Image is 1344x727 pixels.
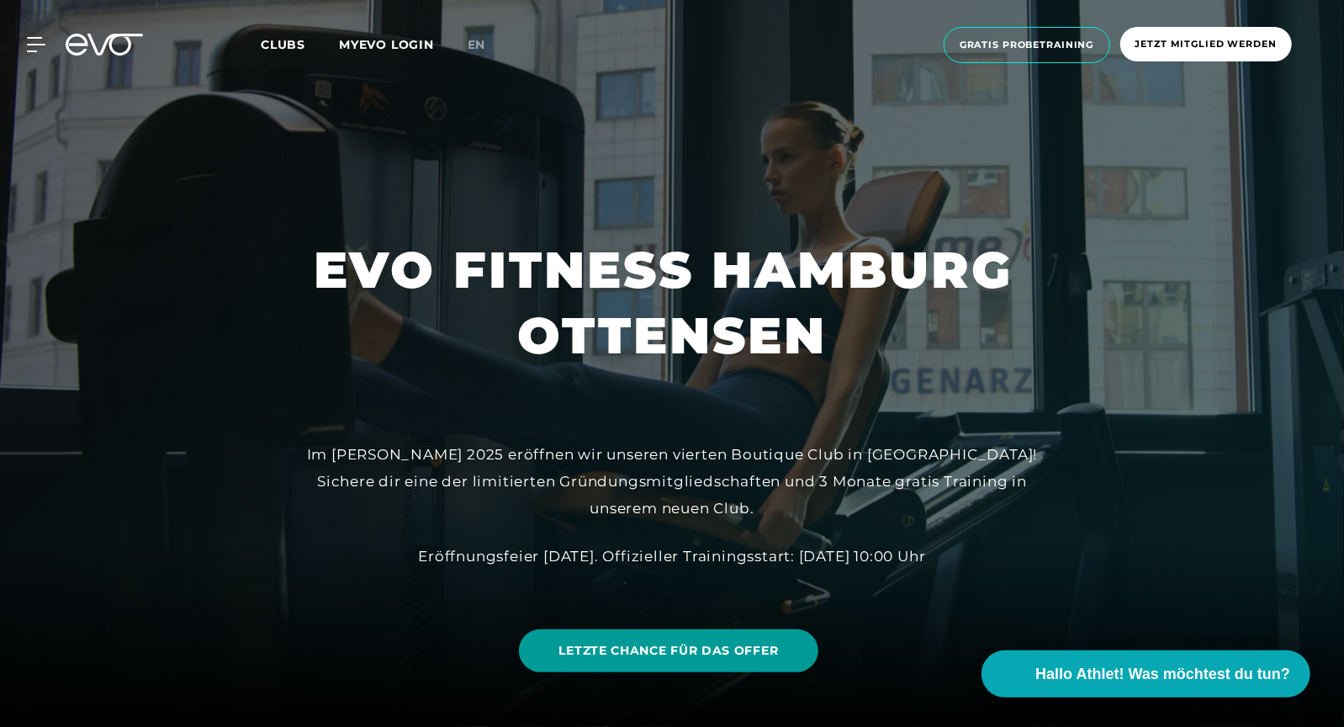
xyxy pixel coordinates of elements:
[960,38,1094,52] span: Gratis Probetraining
[1035,663,1290,686] span: Hallo Athlet! Was möchtest du tun?
[294,543,1050,570] div: Eröffnungsfeier [DATE]. Offizieller Trainingsstart: [DATE] 10:00 Uhr
[939,27,1115,63] a: Gratis Probetraining
[294,441,1050,523] div: Im [PERSON_NAME] 2025 eröffnen wir unseren vierten Boutique Club in [GEOGRAPHIC_DATA]! Sichere di...
[519,629,819,672] a: LETZTE CHANCE FÜR DAS OFFER
[468,35,506,55] a: en
[339,37,434,52] a: MYEVO LOGIN
[261,37,305,52] span: Clubs
[468,37,486,52] span: en
[982,650,1310,698] button: Hallo Athlet! Was möchtest du tun?
[1135,37,1277,51] span: Jetzt Mitglied werden
[314,237,1030,369] h1: EVO FITNESS HAMBURG OTTENSEN
[261,36,339,52] a: Clubs
[1115,27,1297,63] a: Jetzt Mitglied werden
[559,642,779,660] span: LETZTE CHANCE FÜR DAS OFFER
